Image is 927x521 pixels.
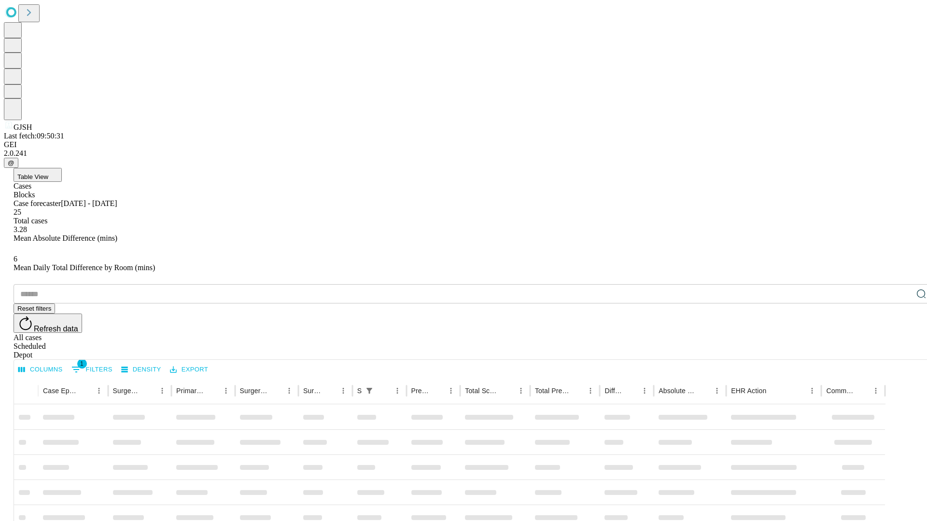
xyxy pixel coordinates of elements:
div: 1 active filter [363,384,376,398]
div: Total Scheduled Duration [465,387,500,395]
button: Sort [856,384,869,398]
button: Export [168,362,211,377]
div: EHR Action [731,387,766,395]
div: Surgery Name [240,387,268,395]
button: Sort [377,384,391,398]
span: GJSH [14,123,32,131]
span: Reset filters [17,305,51,312]
div: GEI [4,140,923,149]
button: Sort [431,384,444,398]
span: 6 [14,255,17,263]
span: 25 [14,208,21,216]
button: Sort [206,384,219,398]
div: Surgery Date [303,387,322,395]
div: Comments [826,387,854,395]
button: Menu [805,384,819,398]
div: Surgeon Name [113,387,141,395]
span: Table View [17,173,48,180]
button: Menu [584,384,597,398]
button: Table View [14,168,62,182]
button: Sort [570,384,584,398]
button: Sort [697,384,710,398]
button: Sort [501,384,514,398]
button: Menu [710,384,724,398]
button: @ [4,158,18,168]
div: Difference [604,387,623,395]
div: Scheduled In Room Duration [357,387,362,395]
button: Show filters [363,384,376,398]
button: Sort [323,384,337,398]
button: Menu [638,384,651,398]
button: Reset filters [14,303,55,314]
span: Mean Absolute Difference (mins) [14,234,117,242]
button: Select columns [16,362,65,377]
button: Show filters [69,362,115,377]
button: Menu [337,384,350,398]
span: Total cases [14,217,47,225]
span: Refresh data [34,325,78,333]
button: Menu [869,384,883,398]
button: Density [119,362,164,377]
button: Sort [142,384,155,398]
span: 3.28 [14,225,27,233]
div: Total Predicted Duration [535,387,570,395]
span: @ [8,159,14,166]
button: Menu [444,384,458,398]
button: Sort [767,384,781,398]
div: Predicted In Room Duration [411,387,430,395]
button: Menu [219,384,233,398]
button: Menu [92,384,106,398]
div: Case Epic Id [43,387,78,395]
button: Menu [282,384,296,398]
div: 2.0.241 [4,149,923,158]
button: Sort [624,384,638,398]
button: Menu [391,384,404,398]
button: Sort [79,384,92,398]
button: Sort [269,384,282,398]
span: [DATE] - [DATE] [61,199,117,207]
button: Refresh data [14,314,82,333]
span: Last fetch: 09:50:31 [4,132,64,140]
span: Mean Daily Total Difference by Room (mins) [14,263,155,272]
button: Menu [155,384,169,398]
button: Menu [514,384,528,398]
div: Absolute Difference [659,387,696,395]
div: Primary Service [176,387,204,395]
span: 1 [77,359,87,369]
span: Case forecaster [14,199,61,207]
